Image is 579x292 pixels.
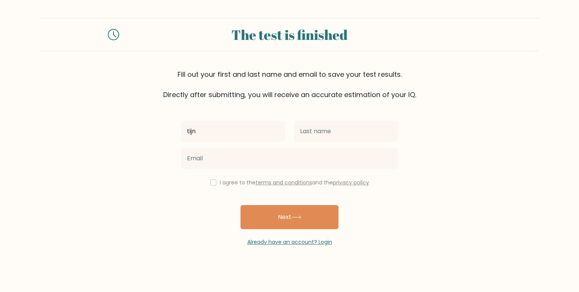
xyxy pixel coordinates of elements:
[247,238,332,246] a: Already have an account? Login
[256,179,312,186] a: terms and conditions
[333,179,369,186] a: privacy policy
[128,24,451,45] div: The test is finished
[181,148,398,169] input: Email
[41,69,538,100] div: Fill out your first and last name and email to save your test results. Directly after submitting,...
[181,121,285,142] input: First name
[220,179,369,186] label: I agree to the and the
[294,121,398,142] input: Last name
[240,205,339,229] button: Next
